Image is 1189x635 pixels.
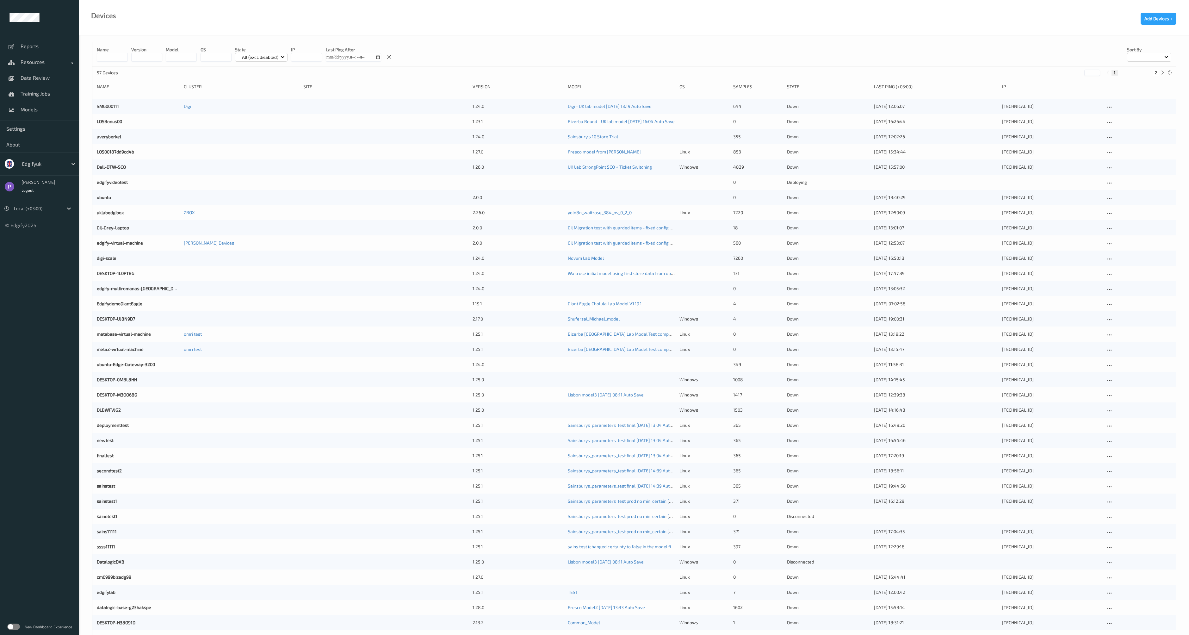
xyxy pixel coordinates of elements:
p: 57 Devices [97,70,144,76]
div: 4839 [733,164,783,170]
div: 1.25.1 [473,483,563,489]
p: linux [679,149,729,155]
div: [DATE] 18:31:21 [874,619,998,626]
div: [TECHNICAL_ID] [1002,544,1101,550]
div: [DATE] 15:57:00 [874,164,998,170]
div: 1.24.0 [473,361,563,368]
div: 131 [733,270,783,277]
div: [TECHNICAL_ID] [1002,134,1101,140]
a: Gil Migration test with guarded items - fixed config syntax [DATE] 09:05 Auto Save [568,240,731,246]
a: Bizerba [GEOGRAPHIC_DATA] Lab Model Test comparisson 2 [DATE] 08:53 Auto Save [568,331,735,337]
div: 1.25.0 [473,377,563,383]
p: down [787,498,870,504]
div: [TECHNICAL_ID] [1002,528,1101,535]
a: ubuntu-Edge-Gateway-3200 [97,362,155,367]
p: Sort by [1127,47,1171,53]
div: 1.25.1 [473,346,563,352]
div: [DATE] 13:05:32 [874,285,998,292]
div: 365 [733,452,783,459]
div: [DATE] 17:47:39 [874,270,998,277]
a: [PERSON_NAME] Devices [184,240,234,246]
a: yolo8n_waitrose_384_ov_0_2_0 [568,210,632,215]
div: [DATE] 17:20:19 [874,452,998,459]
div: 1.19.1 [473,301,563,307]
div: 371 [733,528,783,535]
a: sains11111 [97,529,117,534]
p: Last Ping After [326,47,381,53]
a: sainotest1 [97,514,117,519]
a: Gil Migration test with guarded items - fixed config syntax [DATE] 09:05 Auto Save [568,225,731,230]
a: Sainsburys_parameters_test prod no min_certain [DATE] 08:51 Auto Save [568,529,714,534]
p: down [787,437,870,444]
div: [TECHNICAL_ID] [1002,331,1101,337]
a: Lisbon model3 [DATE] 08:11 Auto Save [568,392,644,397]
div: 4 [733,301,783,307]
div: [TECHNICAL_ID] [1002,209,1101,216]
p: down [787,134,870,140]
div: [DATE] 13:01:07 [874,225,998,231]
div: [DATE] 12:06:07 [874,103,998,109]
div: 365 [733,483,783,489]
div: [DATE] 12:53:07 [874,240,998,246]
div: [TECHNICAL_ID] [1002,149,1101,155]
p: windows [679,559,729,565]
div: 1.25.1 [473,422,563,428]
div: 1.25.1 [473,513,563,520]
div: [TECHNICAL_ID] [1002,255,1101,261]
div: OS [679,84,729,90]
div: [TECHNICAL_ID] [1002,346,1101,352]
a: SM6000111 [97,103,119,109]
div: [TECHNICAL_ID] [1002,225,1101,231]
a: deploymenttest [97,422,129,428]
div: 1 [733,619,783,626]
a: DESKTOP-UJ8N9D7 [97,316,135,321]
p: down [787,346,870,352]
p: linux [679,346,729,352]
div: [TECHNICAL_ID] [1002,422,1101,428]
div: [DATE] 18:40:29 [874,194,998,201]
div: 0 [733,285,783,292]
div: 644 [733,103,783,109]
p: linux [679,574,729,580]
div: 365 [733,422,783,428]
p: down [787,468,870,474]
div: [TECHNICAL_ID] [1002,118,1101,125]
div: [TECHNICAL_ID] [1002,619,1101,626]
div: [TECHNICAL_ID] [1002,468,1101,474]
button: 1 [1112,70,1118,76]
div: 853 [733,149,783,155]
div: [TECHNICAL_ID] [1002,437,1101,444]
a: Sainsburys_parameters_test final [DATE] 13:04 Auto Save [568,422,683,428]
div: [DATE] 12:50:09 [874,209,998,216]
a: sainstest1 [97,498,117,504]
a: DatalogicDXB [97,559,124,564]
div: 1602 [733,604,783,611]
div: 0 [733,179,783,185]
p: linux [679,589,729,595]
a: UK Lab StrongPoint SCO + Ticket Switching [568,164,652,170]
div: Name [97,84,179,90]
div: Site [303,84,468,90]
div: Last Ping (+03:00) [874,84,998,90]
a: ZBOX [184,210,195,215]
a: DESKTOP-0MBL8HH [97,377,137,382]
a: newtest [97,438,114,443]
a: datalogic-base-g23hakspe [97,605,151,610]
p: OS [201,47,232,53]
div: [DATE] 15:34:44 [874,149,998,155]
div: [DATE] 15:58:14 [874,604,998,611]
a: ubuntu [97,195,111,200]
a: edgify-virtual-machine [97,240,143,246]
div: 0 [733,194,783,201]
div: 1.23.1 [473,118,563,125]
a: Shufersal_Michael_model [568,316,620,321]
p: linux [679,528,729,535]
div: 1.24.0 [473,270,563,277]
p: down [787,407,870,413]
a: Waitrose initial model using first store data from obsolete cams [568,271,695,276]
p: down [787,483,870,489]
div: 1.25.1 [473,589,563,595]
a: omri test [184,346,202,352]
div: [DATE] 16:50:13 [874,255,998,261]
div: [DATE] 19:44:58 [874,483,998,489]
